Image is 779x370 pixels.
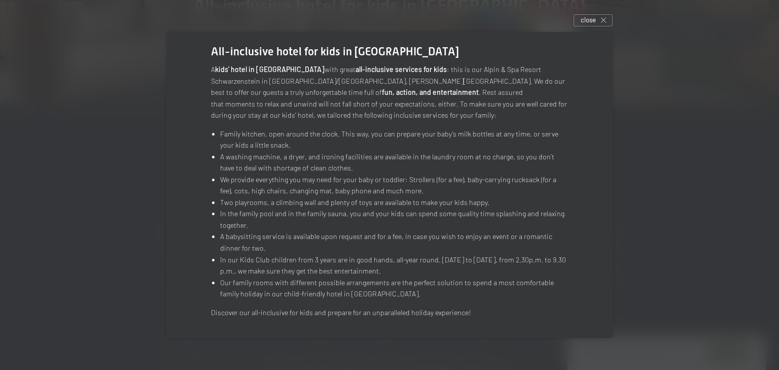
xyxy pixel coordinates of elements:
li: In the family pool and in the family sauna, you and your kids can spend some quality time splashi... [220,208,568,231]
li: A washing machine, a dryer, and ironing facilities are available in the laundry room at no charge... [220,151,568,174]
span: close [581,15,596,24]
li: A babysitting service is available upon request and for a fee, in case you wish to enjoy an event... [220,231,568,254]
p: A with great : this is our Alpin & Spa Resort Schwarzenstein in [GEOGRAPHIC_DATA]/[GEOGRAPHIC_DAT... [211,64,568,121]
li: In our Kids Club children from 3 years are in good hands, all-year round. [DATE] to [DATE], from ... [220,254,568,277]
p: Discover our all-inclusive for kids and prepare for an unparalleled holiday experience! [211,307,568,319]
li: We provide everything you may need for your baby or toddler: Strollers (for a fee), baby-carrying... [220,174,568,197]
strong: fun, action, and entertainment [382,88,479,96]
li: Two playrooms, a climbing wall and plenty of toys are available to make your kids happy. [220,197,568,209]
strong: all-inclusive services for kids [356,65,447,74]
li: Family kitchen, open around the clock. This way, you can prepare your baby’s milk bottles at any ... [220,128,568,151]
li: Our family rooms with different possible arrangements are the perfect solution to spend a most co... [220,277,568,300]
strong: kids’ hotel in [GEOGRAPHIC_DATA] [215,65,325,74]
span: All-inclusive hotel for kids in [GEOGRAPHIC_DATA] [211,45,459,58]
